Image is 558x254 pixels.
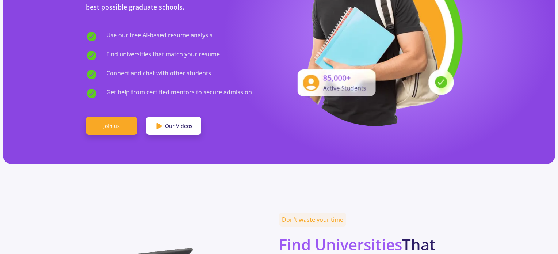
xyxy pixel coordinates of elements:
[86,117,137,135] a: Join us
[106,31,213,42] span: Use our free AI-based resume analysis
[165,122,192,130] span: Our Videos
[106,69,211,80] span: Connect and chat with other students
[279,213,346,227] span: Don't waste your time
[146,117,201,135] a: Our Videos
[106,88,252,99] span: Get help from certified mentors to secure admission
[106,50,220,61] span: Find universities that match your resume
